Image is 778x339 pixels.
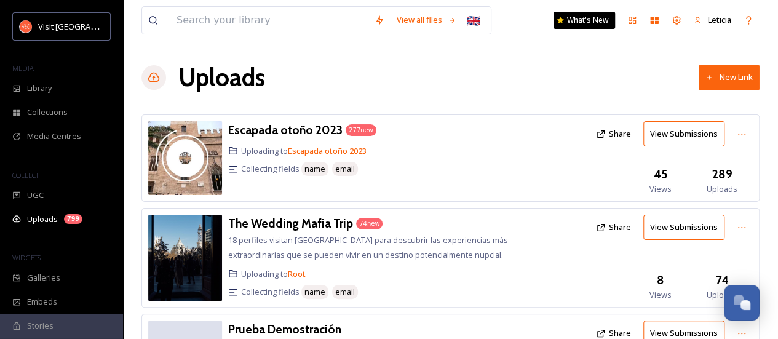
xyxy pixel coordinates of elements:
[346,124,376,136] div: 277 new
[27,320,54,332] span: Stories
[391,8,462,32] a: View all files
[228,322,341,337] h3: Prueba Demostración
[38,20,133,32] span: Visit [GEOGRAPHIC_DATA]
[241,286,300,298] span: Collecting fields
[228,215,353,233] a: The Wedding Mafia Trip
[356,218,383,229] div: 74 new
[724,285,760,321] button: Open Chat
[708,14,731,25] span: Leticia
[643,215,731,240] a: View Submissions
[643,121,731,146] a: View Submissions
[228,216,353,231] h3: The Wedding Mafia Trip
[716,271,729,289] h3: 74
[148,121,222,195] img: tomcomvideo%2540gmail.com-REEL%2520VALENCIA%2520COMPLETO.jpg
[170,7,368,34] input: Search your library
[335,163,355,175] span: email
[178,59,265,96] a: Uploads
[688,8,737,32] a: Leticia
[241,145,367,157] span: Uploading to
[643,215,724,240] button: View Submissions
[64,214,82,224] div: 799
[20,20,32,33] img: download.png
[699,65,760,90] button: New Link
[304,286,325,298] span: name
[27,296,57,308] span: Embeds
[27,272,60,284] span: Galleries
[12,253,41,262] span: WIDGETS
[707,289,737,301] span: Uploads
[228,122,343,137] h3: Escapada otoño 2023
[288,268,306,279] a: Root
[27,130,81,142] span: Media Centres
[707,183,737,195] span: Uploads
[288,145,367,156] a: Escapada otoño 2023
[590,122,637,146] button: Share
[27,106,68,118] span: Collections
[335,286,355,298] span: email
[228,321,341,338] a: Prueba Demostración
[554,12,615,29] a: What's New
[304,163,325,175] span: name
[649,289,672,301] span: Views
[462,9,485,31] div: 🇬🇧
[12,63,34,73] span: MEDIA
[712,166,732,183] h3: 289
[241,163,300,175] span: Collecting fields
[27,189,44,201] span: UGC
[657,271,664,289] h3: 8
[649,183,672,195] span: Views
[643,121,724,146] button: View Submissions
[12,170,39,180] span: COLLECT
[654,166,667,183] h3: 45
[27,213,58,225] span: Uploads
[228,234,508,260] span: 18 perfiles visitan [GEOGRAPHIC_DATA] para descubrir las experiencias más extraordinarias que se ...
[590,215,637,239] button: Share
[228,121,343,139] a: Escapada otoño 2023
[241,268,306,280] span: Uploading to
[148,215,222,301] img: -TWMT%2520Foto%2520Kiwo%2520Estudio%2520%282%29.jpg
[27,82,52,94] span: Library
